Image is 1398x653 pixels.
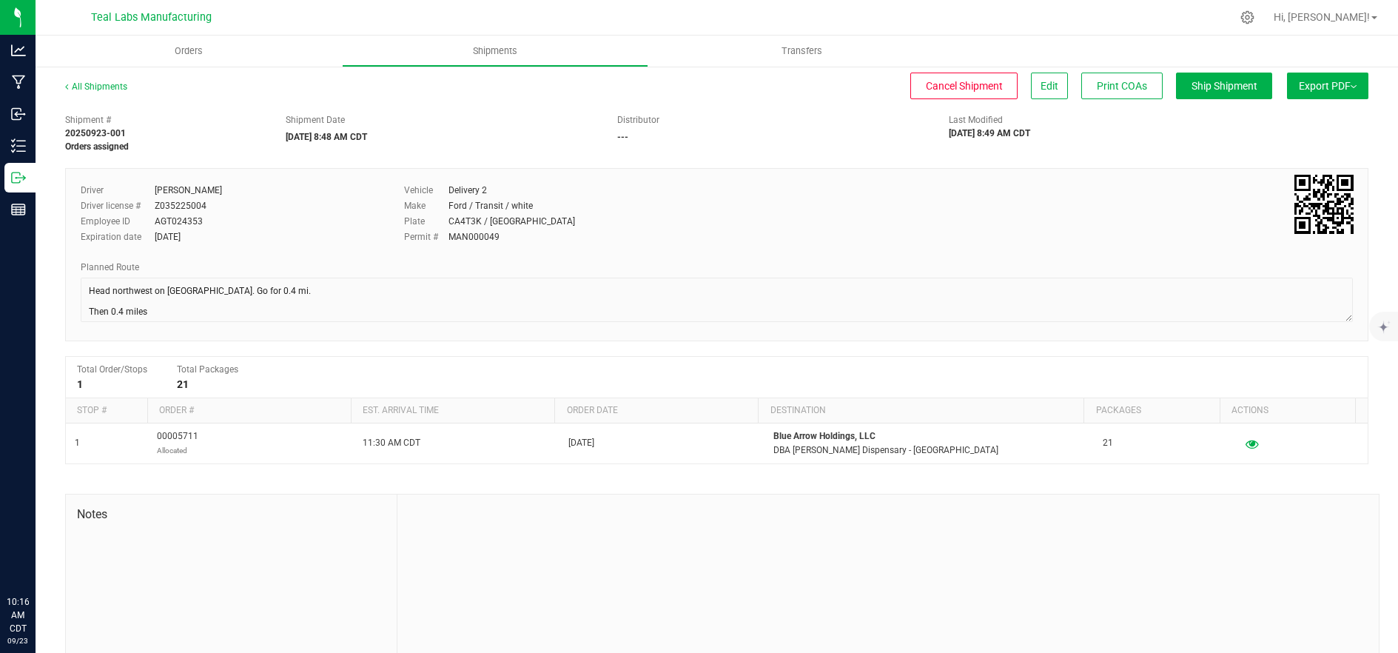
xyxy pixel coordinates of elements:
[286,113,345,127] label: Shipment Date
[11,75,26,90] inline-svg: Manufacturing
[7,595,29,635] p: 10:16 AM CDT
[65,141,129,152] strong: Orders assigned
[1031,73,1068,99] button: Edit
[448,184,487,197] div: Delivery 2
[448,199,533,212] div: Ford / Transit / white
[1238,10,1257,24] div: Manage settings
[77,378,83,390] strong: 1
[77,506,386,523] span: Notes
[36,36,342,67] a: Orders
[926,80,1003,92] span: Cancel Shipment
[1299,80,1357,92] span: Export PDF
[949,113,1003,127] label: Last Modified
[11,170,26,185] inline-svg: Outbound
[81,230,155,244] label: Expiration date
[1294,175,1354,234] qrcode: 20250923-001
[155,44,223,58] span: Orders
[404,215,448,228] label: Plate
[81,262,139,272] span: Planned Route
[7,635,29,646] p: 09/23
[66,398,147,423] th: Stop #
[1083,398,1219,423] th: Packages
[773,443,1084,458] p: DBA [PERSON_NAME] Dispensary - [GEOGRAPHIC_DATA]
[65,113,263,127] span: Shipment #
[177,378,189,390] strong: 21
[1176,73,1272,99] button: Ship Shipment
[351,398,554,423] th: Est. arrival time
[157,429,198,458] span: 00005711
[1220,398,1355,423] th: Actions
[404,199,448,212] label: Make
[11,43,26,58] inline-svg: Analytics
[77,364,147,375] span: Total Order/Stops
[1097,80,1147,92] span: Print COAs
[910,73,1018,99] button: Cancel Shipment
[155,230,181,244] div: [DATE]
[453,44,537,58] span: Shipments
[617,113,659,127] label: Distributor
[147,398,351,423] th: Order #
[155,215,203,228] div: AGT024353
[448,215,575,228] div: CA4T3K / [GEOGRAPHIC_DATA]
[157,443,198,458] p: Allocated
[404,184,448,197] label: Vehicle
[554,398,758,423] th: Order date
[1081,73,1163,99] button: Print COAs
[1103,436,1113,450] span: 21
[1287,73,1368,99] button: Export PDF
[91,11,212,24] span: Teal Labs Manufacturing
[568,436,594,450] span: [DATE]
[11,202,26,217] inline-svg: Reports
[949,128,1030,138] strong: [DATE] 8:49 AM CDT
[81,184,155,197] label: Driver
[177,364,238,375] span: Total Packages
[11,107,26,121] inline-svg: Inbound
[155,199,206,212] div: Z035225004
[1294,175,1354,234] img: Scan me!
[762,44,842,58] span: Transfers
[81,199,155,212] label: Driver license #
[758,398,1083,423] th: Destination
[155,184,222,197] div: [PERSON_NAME]
[81,215,155,228] label: Employee ID
[648,36,955,67] a: Transfers
[342,36,648,67] a: Shipments
[617,132,628,142] strong: ---
[404,230,448,244] label: Permit #
[1192,80,1257,92] span: Ship Shipment
[65,81,127,92] a: All Shipments
[65,128,126,138] strong: 20250923-001
[448,230,500,244] div: MAN000049
[1041,80,1058,92] span: Edit
[773,429,1084,443] p: Blue Arrow Holdings, LLC
[75,436,80,450] span: 1
[286,132,367,142] strong: [DATE] 8:48 AM CDT
[1274,11,1370,23] span: Hi, [PERSON_NAME]!
[363,436,420,450] span: 11:30 AM CDT
[11,138,26,153] inline-svg: Inventory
